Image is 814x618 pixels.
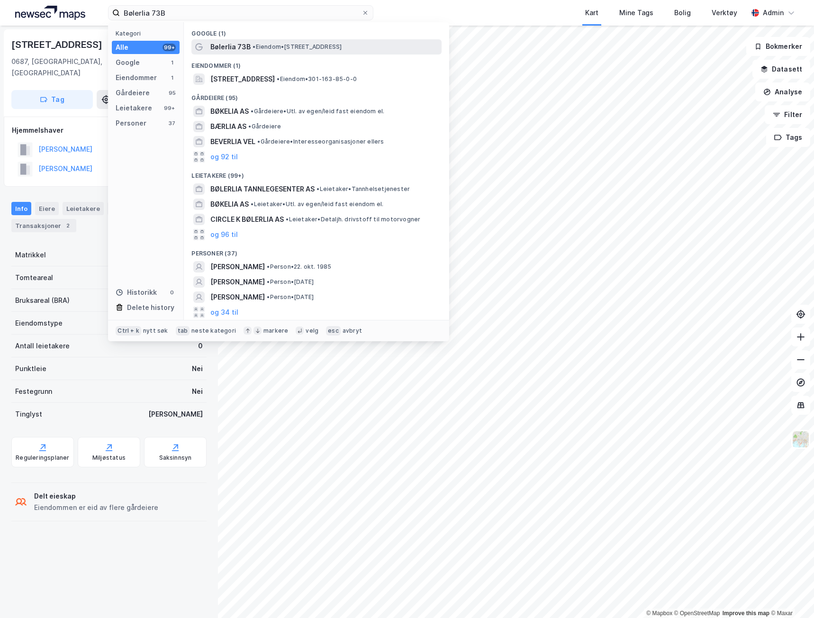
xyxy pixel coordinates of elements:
[210,106,249,117] span: BØKELIA AS
[116,57,140,68] div: Google
[116,72,157,83] div: Eiendommer
[192,386,203,397] div: Nei
[248,123,281,130] span: Gårdeiere
[168,74,176,82] div: 1
[723,610,769,617] a: Improve this map
[35,202,59,215] div: Eiere
[120,6,362,20] input: Søk på adresse, matrikkel, gårdeiere, leietakere eller personer
[168,59,176,66] div: 1
[116,326,141,336] div: Ctrl + k
[674,7,691,18] div: Bolig
[765,105,810,124] button: Filter
[251,108,384,115] span: Gårdeiere • Utl. av egen/leid fast eiendom el.
[763,7,784,18] div: Admin
[15,386,52,397] div: Festegrunn
[253,43,255,50] span: •
[16,454,69,462] div: Reguleringsplaner
[34,491,158,502] div: Delt eieskap
[755,82,810,101] button: Analyse
[746,37,810,56] button: Bokmerker
[326,326,341,336] div: esc
[646,610,672,617] a: Mapbox
[267,278,270,285] span: •
[267,293,314,301] span: Person • [DATE]
[767,573,814,618] iframe: Chat Widget
[63,221,72,230] div: 2
[198,340,203,352] div: 0
[251,108,253,115] span: •
[15,6,85,20] img: logo.a4113a55bc3d86da70a041830d287a7e.svg
[766,128,810,147] button: Tags
[168,119,176,127] div: 37
[317,185,410,193] span: Leietaker • Tannhelsetjenester
[184,22,449,39] div: Google (1)
[116,102,152,114] div: Leietakere
[168,89,176,97] div: 95
[15,272,53,283] div: Tomteareal
[11,37,104,52] div: [STREET_ADDRESS]
[267,293,270,300] span: •
[210,229,238,240] button: og 96 til
[116,287,157,298] div: Historikk
[184,87,449,104] div: Gårdeiere (95)
[15,318,63,329] div: Eiendomstype
[317,185,319,192] span: •
[210,291,265,303] span: [PERSON_NAME]
[767,573,814,618] div: Kontrollprogram for chat
[286,216,289,223] span: •
[267,263,270,270] span: •
[63,202,104,215] div: Leietakere
[15,295,70,306] div: Bruksareal (BRA)
[116,118,146,129] div: Personer
[12,125,206,136] div: Hjemmelshaver
[184,242,449,259] div: Personer (37)
[11,202,31,215] div: Info
[277,75,357,83] span: Eiendom • 301-163-85-0-0
[159,454,192,462] div: Saksinnsyn
[11,90,93,109] button: Tag
[11,56,135,79] div: 0687, [GEOGRAPHIC_DATA], [GEOGRAPHIC_DATA]
[752,60,810,79] button: Datasett
[674,610,720,617] a: OpenStreetMap
[277,75,280,82] span: •
[210,199,249,210] span: BØKELIA AS
[116,42,128,53] div: Alle
[127,302,174,313] div: Delete history
[306,327,318,335] div: velg
[168,289,176,296] div: 0
[108,202,143,215] div: Datasett
[15,249,46,261] div: Matrikkel
[15,340,70,352] div: Antall leietakere
[191,327,236,335] div: neste kategori
[585,7,598,18] div: Kart
[163,44,176,51] div: 99+
[210,73,275,85] span: [STREET_ADDRESS]
[251,200,253,208] span: •
[343,327,362,335] div: avbryt
[210,183,315,195] span: BØLERLIA TANNLEGESENTER AS
[176,326,190,336] div: tab
[210,261,265,273] span: [PERSON_NAME]
[712,7,737,18] div: Verktøy
[286,216,420,223] span: Leietaker • Detaljh. drivstoff til motorvogner
[192,363,203,374] div: Nei
[257,138,384,145] span: Gårdeiere • Interesseorganisasjoner ellers
[15,409,42,420] div: Tinglyst
[15,363,46,374] div: Punktleie
[210,307,238,318] button: og 34 til
[116,30,180,37] div: Kategori
[11,219,76,232] div: Transaksjoner
[619,7,653,18] div: Mine Tags
[253,43,342,51] span: Eiendom • [STREET_ADDRESS]
[210,41,251,53] span: Bølerlia 73B
[792,430,810,448] img: Z
[248,123,251,130] span: •
[148,409,203,420] div: [PERSON_NAME]
[210,276,265,288] span: [PERSON_NAME]
[210,151,238,163] button: og 92 til
[210,136,255,147] span: BEVERLIA VEL
[34,502,158,513] div: Eiendommen er eid av flere gårdeiere
[163,104,176,112] div: 99+
[251,200,383,208] span: Leietaker • Utl. av egen/leid fast eiendom el.
[210,214,284,225] span: CIRCLE K BØLERLIA AS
